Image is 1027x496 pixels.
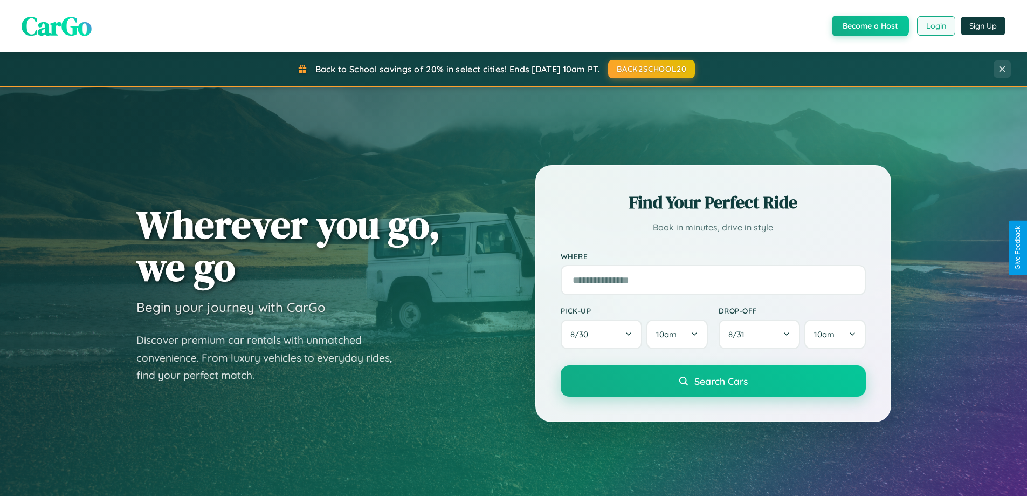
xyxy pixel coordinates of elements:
span: 8 / 30 [570,329,594,339]
span: CarGo [22,8,92,44]
label: Where [561,252,866,261]
h2: Find Your Perfect Ride [561,191,866,214]
span: 10am [656,329,677,339]
button: Login [917,16,955,36]
label: Drop-off [719,306,866,315]
button: Search Cars [561,365,866,397]
button: 10am [804,320,865,349]
span: Search Cars [694,375,748,387]
span: 8 / 31 [728,329,750,339]
button: BACK2SCHOOL20 [608,60,695,78]
span: Back to School savings of 20% in select cities! Ends [DATE] 10am PT. [315,64,600,74]
div: Give Feedback [1014,226,1022,270]
button: 8/30 [561,320,643,349]
span: 10am [814,329,835,339]
button: Become a Host [832,16,909,36]
h3: Begin your journey with CarGo [136,299,326,315]
button: 10am [646,320,707,349]
p: Discover premium car rentals with unmatched convenience. From luxury vehicles to everyday rides, ... [136,331,406,384]
p: Book in minutes, drive in style [561,220,866,235]
button: 8/31 [719,320,801,349]
button: Sign Up [961,17,1005,35]
h1: Wherever you go, we go [136,203,440,288]
label: Pick-up [561,306,708,315]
